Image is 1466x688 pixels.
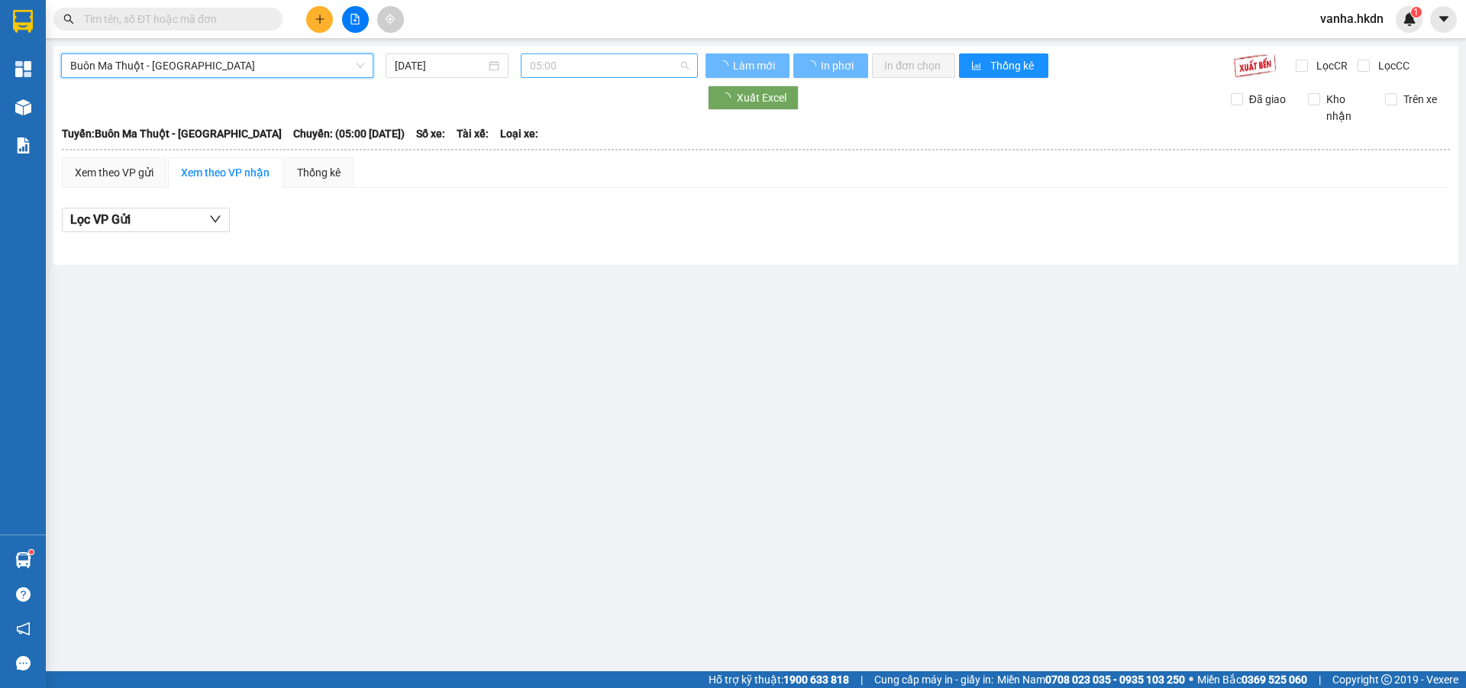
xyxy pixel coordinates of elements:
img: 9k= [1233,53,1277,78]
span: plus [315,14,325,24]
strong: 0708 023 035 - 0935 103 250 [1045,673,1185,686]
span: bar-chart [971,60,984,73]
span: Làm mới [733,57,777,74]
span: question-circle [16,587,31,602]
span: In phơi [821,57,856,74]
img: warehouse-icon [15,99,31,115]
img: logo-vxr [13,10,33,33]
span: Đã giao [1243,91,1292,108]
button: aim [377,6,404,33]
b: Tuyến: Buôn Ma Thuột - [GEOGRAPHIC_DATA] [62,128,282,140]
sup: 1 [1411,7,1422,18]
span: Cung cấp máy in - giấy in: [874,671,993,688]
span: Lọc CC [1372,57,1412,74]
strong: 0369 525 060 [1242,673,1307,686]
input: Tìm tên, số ĐT hoặc mã đơn [84,11,264,27]
button: In phơi [793,53,868,78]
img: icon-new-feature [1403,12,1416,26]
span: Thống kê [990,57,1036,74]
div: Xem theo VP gửi [75,164,153,181]
span: Miền Bắc [1197,671,1307,688]
img: dashboard-icon [15,61,31,77]
button: file-add [342,6,369,33]
span: | [1319,671,1321,688]
span: file-add [350,14,360,24]
button: In đơn chọn [872,53,955,78]
span: Chuyến: (05:00 [DATE]) [293,125,405,142]
span: search [63,14,74,24]
span: Hỗ trợ kỹ thuật: [709,671,849,688]
div: Xem theo VP nhận [181,164,270,181]
span: copyright [1381,674,1392,685]
span: vanha.hkdn [1308,9,1396,28]
span: Trên xe [1397,91,1443,108]
span: loading [718,60,731,71]
sup: 1 [29,550,34,554]
span: Loại xe: [500,125,538,142]
button: bar-chartThống kê [959,53,1048,78]
button: Lọc VP Gửi [62,208,230,232]
button: caret-down [1430,6,1457,33]
input: 14/10/2025 [395,57,486,74]
img: solution-icon [15,137,31,153]
span: Lọc CR [1310,57,1350,74]
span: ⚪️ [1189,677,1193,683]
button: Làm mới [706,53,790,78]
span: Lọc VP Gửi [70,210,131,229]
img: warehouse-icon [15,552,31,568]
span: | [861,671,863,688]
button: Xuất Excel [708,86,799,110]
span: Kho nhận [1320,91,1374,124]
span: Buôn Ma Thuột - Gia Nghĩa [70,54,364,77]
span: down [209,213,221,225]
div: Thống kê [297,164,341,181]
span: notification [16,622,31,636]
strong: 1900 633 818 [783,673,849,686]
span: Tài xế: [457,125,489,142]
span: loading [806,60,819,71]
span: message [16,656,31,670]
span: caret-down [1437,12,1451,26]
span: 1 [1413,7,1419,18]
span: 05:00 [530,54,689,77]
span: aim [385,14,396,24]
span: Số xe: [416,125,445,142]
span: Miền Nam [997,671,1185,688]
button: plus [306,6,333,33]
